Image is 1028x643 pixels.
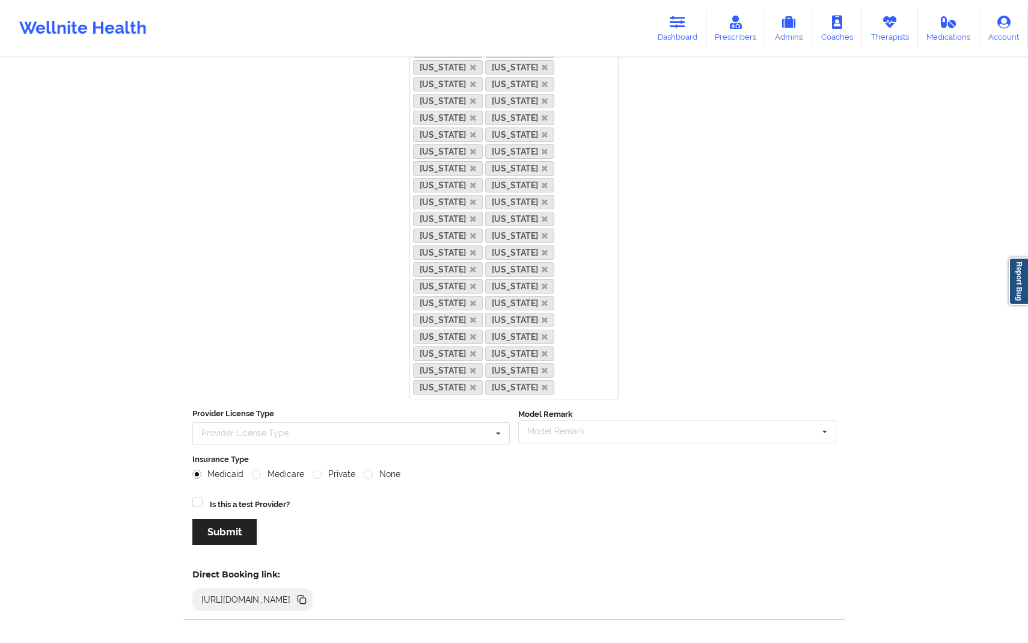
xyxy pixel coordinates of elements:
[862,8,918,48] a: Therapists
[485,144,555,159] a: [US_STATE]
[518,408,572,420] label: Model Remark
[485,212,555,226] a: [US_STATE]
[485,296,555,310] a: [US_STATE]
[413,279,483,294] a: [US_STATE]
[192,519,257,545] button: Submit
[485,245,555,260] a: [US_STATE]
[413,178,483,192] a: [US_STATE]
[313,469,355,479] label: Private
[413,212,483,226] a: [US_STATE]
[413,380,483,395] a: [US_STATE]
[765,8,812,48] a: Admins
[413,77,483,91] a: [US_STATE]
[413,111,483,125] a: [US_STATE]
[413,161,483,176] a: [US_STATE]
[485,94,555,108] a: [US_STATE]
[485,279,555,294] a: [US_STATE]
[812,8,862,48] a: Coaches
[413,346,483,361] a: [US_STATE]
[364,469,400,479] label: None
[1009,257,1028,305] a: Report Bug
[192,408,510,420] label: Provider License Type
[413,195,483,209] a: [US_STATE]
[413,262,483,277] a: [US_STATE]
[979,8,1028,48] a: Account
[485,380,555,395] a: [US_STATE]
[413,229,483,243] a: [US_STATE]
[413,245,483,260] a: [US_STATE]
[485,346,555,361] a: [US_STATE]
[413,330,483,344] a: [US_STATE]
[413,94,483,108] a: [US_STATE]
[413,313,483,327] a: [US_STATE]
[413,363,483,378] a: [US_STATE]
[485,128,555,142] a: [US_STATE]
[413,128,483,142] a: [US_STATE]
[485,229,555,243] a: [US_STATE]
[413,296,483,310] a: [US_STATE]
[485,262,555,277] a: [US_STATE]
[485,111,555,125] a: [US_STATE]
[485,178,555,192] a: [US_STATE]
[485,313,555,327] a: [US_STATE]
[485,195,555,209] a: [US_STATE]
[649,8,706,48] a: Dashboard
[485,363,555,378] a: [US_STATE]
[413,60,483,75] a: [US_STATE]
[485,60,555,75] a: [US_STATE]
[485,330,555,344] a: [US_STATE]
[252,469,304,479] label: Medicare
[918,8,980,48] a: Medications
[210,499,290,511] label: Is this a test Provider?
[192,454,836,466] label: Insurance Type
[706,8,766,48] a: Prescribers
[485,77,555,91] a: [US_STATE]
[192,469,244,479] label: Medicaid
[524,425,602,438] div: Model Remark
[485,161,555,176] a: [US_STATE]
[197,594,296,606] div: [URL][DOMAIN_NAME]
[413,144,483,159] a: [US_STATE]
[192,569,313,580] h5: Direct Booking link:
[198,426,306,440] div: Provider License Type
